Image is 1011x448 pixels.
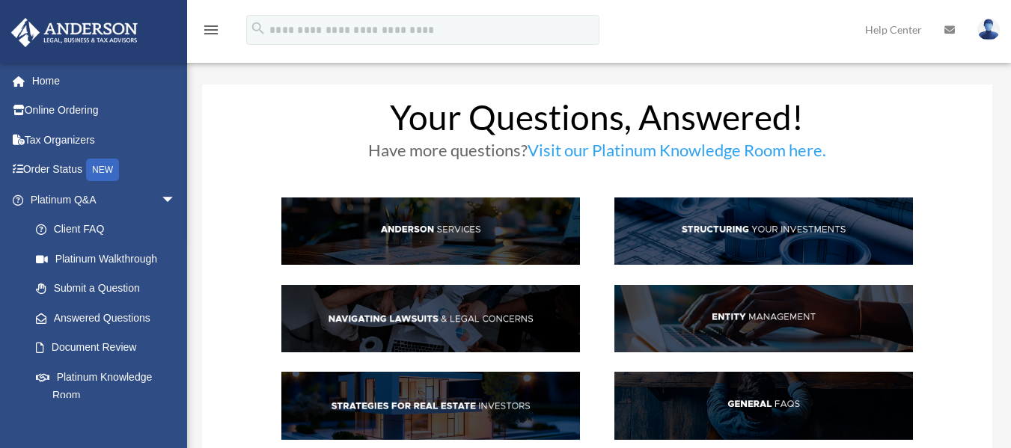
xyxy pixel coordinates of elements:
[10,125,198,155] a: Tax Organizers
[10,185,198,215] a: Platinum Q&Aarrow_drop_down
[86,159,119,181] div: NEW
[281,100,914,142] h1: Your Questions, Answered!
[21,362,198,410] a: Platinum Knowledge Room
[21,244,198,274] a: Platinum Walkthrough
[21,303,198,333] a: Answered Questions
[10,96,198,126] a: Online Ordering
[10,155,198,185] a: Order StatusNEW
[281,285,580,352] img: NavLaw_hdr
[161,185,191,215] span: arrow_drop_down
[614,372,913,439] img: GenFAQ_hdr
[250,20,266,37] i: search
[10,66,198,96] a: Home
[281,197,580,265] img: AndServ_hdr
[281,142,914,166] h3: Have more questions?
[21,274,198,304] a: Submit a Question
[528,140,826,168] a: Visit our Platinum Knowledge Room here.
[202,26,220,39] a: menu
[202,21,220,39] i: menu
[7,18,142,47] img: Anderson Advisors Platinum Portal
[614,285,913,352] img: EntManag_hdr
[977,19,1000,40] img: User Pic
[281,372,580,439] img: StratsRE_hdr
[21,333,198,363] a: Document Review
[21,215,191,245] a: Client FAQ
[614,197,913,265] img: StructInv_hdr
